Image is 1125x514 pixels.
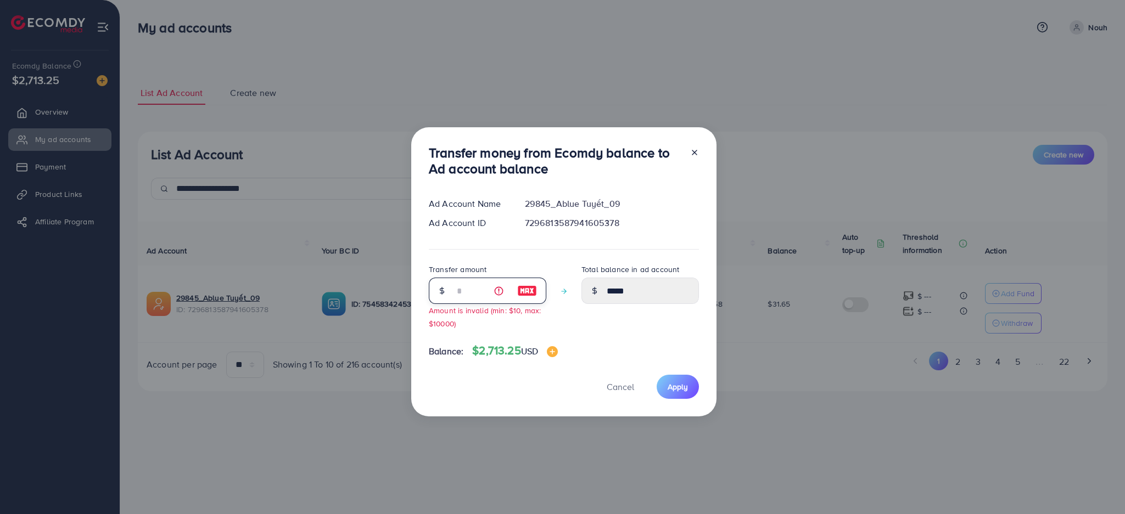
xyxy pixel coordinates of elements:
h3: Transfer money from Ecomdy balance to Ad account balance [429,145,681,177]
span: Balance: [429,345,463,358]
span: USD [521,345,538,357]
span: Cancel [607,381,634,393]
iframe: Chat [1078,465,1117,506]
img: image [547,346,558,357]
button: Apply [657,375,699,398]
span: Apply [668,381,688,392]
label: Total balance in ad account [581,264,679,275]
h4: $2,713.25 [472,344,558,358]
small: Amount is invalid (min: $10, max: $10000) [429,305,541,328]
label: Transfer amount [429,264,486,275]
img: image [517,284,537,297]
div: Ad Account ID [420,217,516,229]
div: 29845_Ablue Tuyết_09 [516,197,708,210]
button: Cancel [593,375,648,398]
div: 7296813587941605378 [516,217,708,229]
div: Ad Account Name [420,197,516,210]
